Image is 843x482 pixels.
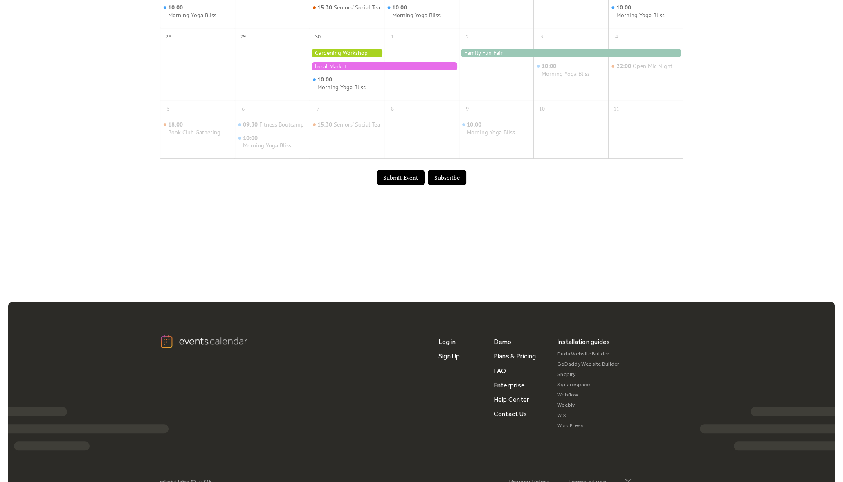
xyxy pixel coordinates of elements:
a: Weebly [557,400,620,410]
a: GoDaddy Website Builder [557,359,620,369]
a: Shopify [557,369,620,380]
div: Installation guides [557,335,610,349]
a: Wix [557,410,620,421]
a: Demo [494,335,512,349]
a: Webflow [557,390,620,400]
a: Sign Up [438,349,460,363]
a: Contact Us [494,407,527,421]
a: WordPress [557,421,620,431]
a: Enterprise [494,378,525,392]
a: Squarespace [557,380,620,390]
a: Duda Website Builder [557,349,620,359]
a: Log in [438,335,456,349]
a: Plans & Pricing [494,349,536,363]
a: FAQ [494,364,506,378]
a: Help Center [494,392,530,407]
